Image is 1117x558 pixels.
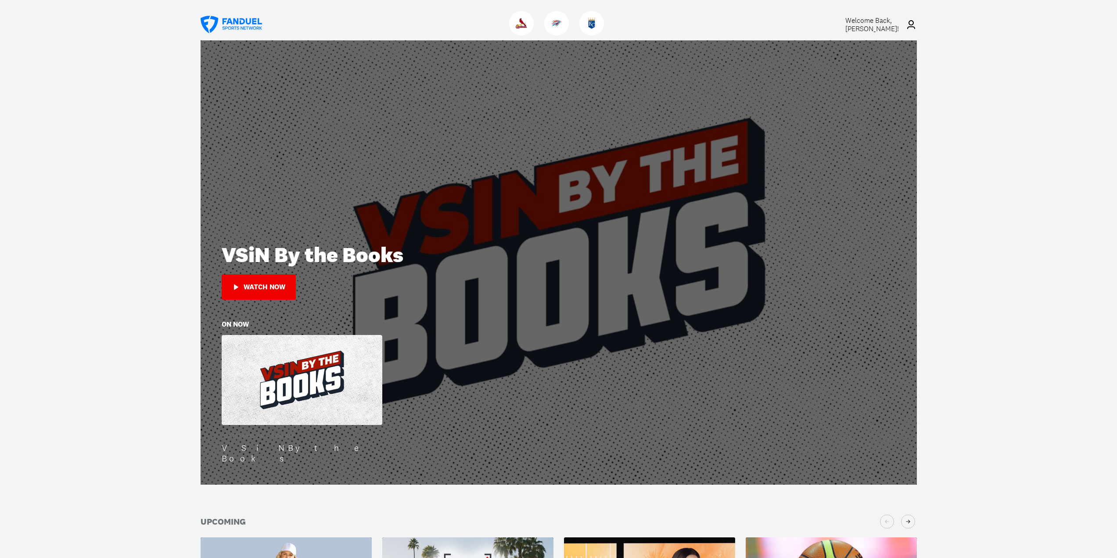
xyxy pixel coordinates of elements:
img: Cardinals [516,18,527,29]
span: Welcome Back, [PERSON_NAME] ! [845,16,899,33]
button: Watch Now [222,274,296,300]
a: Welcome Back,[PERSON_NAME]! [820,16,916,33]
div: [DATE] 6:00 AM - 9:00 AM [222,432,294,441]
div: Watch Now [244,283,285,291]
img: Royals [586,18,597,29]
a: ThunderThunder [544,29,572,37]
img: Thunder [551,18,562,29]
a: RoyalsRoyals [579,29,607,37]
div: VSiN By the Books [222,443,382,464]
div: On Now [222,321,249,328]
div: Upcoming [201,517,246,526]
a: FanDuel Sports Network [201,16,262,33]
div: VSiN By the Books [222,242,896,267]
a: [DATE] 6:00 AM - 9:00 AMVSiN By the Books [222,335,382,464]
a: CardinalsCardinals [509,29,537,37]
